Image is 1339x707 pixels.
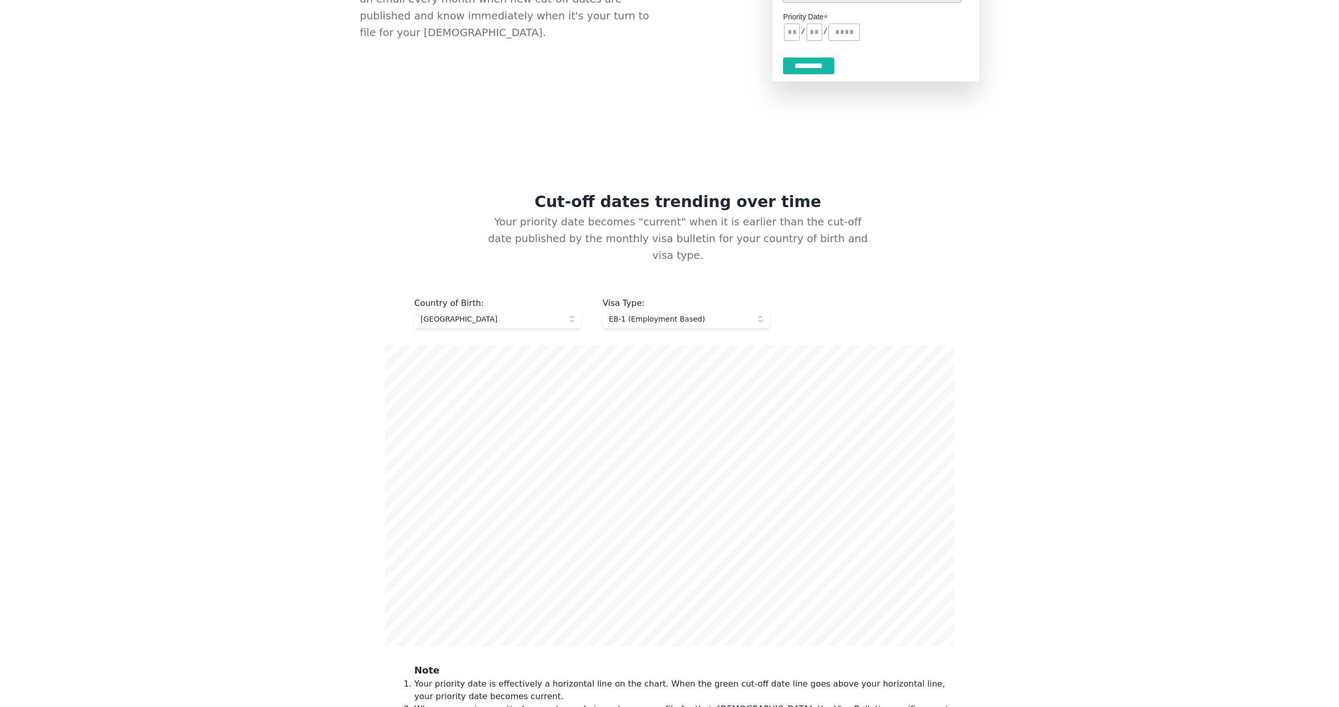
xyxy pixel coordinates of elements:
[414,297,582,310] div: Country of Birth :
[414,663,954,678] h3: Note
[609,314,749,324] span: EB-1 (Employment Based)
[801,28,805,36] pre: /
[414,678,954,703] li: Your priority date is effectively a horizontal line on the chart. When the green cut-off date lin...
[385,192,954,213] h2: Cut-off dates trending over time
[421,314,561,324] span: [GEOGRAPHIC_DATA]
[469,213,870,297] p: Your priority date becomes "current" when it is earlier than the cut-off date published by the mo...
[414,310,582,328] button: [GEOGRAPHIC_DATA]
[603,297,770,310] div: Visa Type :
[823,28,827,36] pre: /
[603,310,770,328] button: EB-1 (Employment Based)
[783,9,969,22] label: Priority Date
